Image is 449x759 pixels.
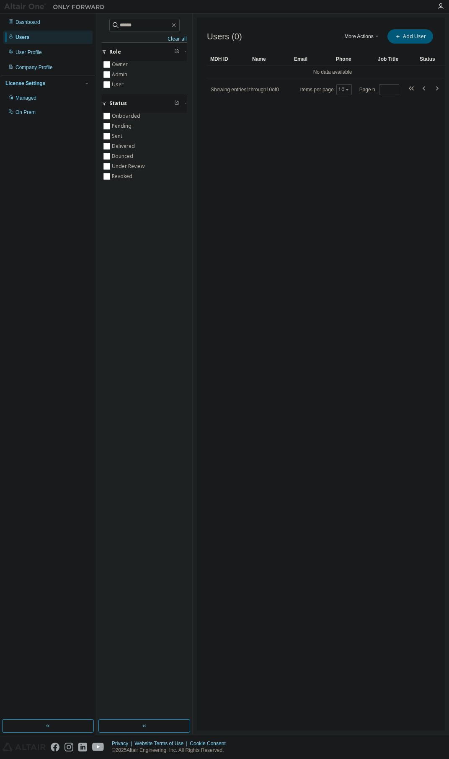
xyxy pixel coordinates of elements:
div: Website Terms of Use [134,740,190,747]
label: Onboarded [112,111,142,121]
div: Email [294,52,329,66]
div: License Settings [5,80,45,87]
div: Dashboard [15,19,40,26]
span: Page n. [359,84,399,95]
button: Add User [387,29,433,44]
label: Revoked [112,171,134,181]
span: Clear filter [174,49,179,55]
div: MDH ID [210,52,245,66]
span: Status [109,100,127,107]
button: 10 [338,86,350,93]
label: Under Review [112,161,146,171]
div: On Prem [15,109,36,116]
img: altair_logo.svg [3,743,46,751]
p: © 2025 Altair Engineering, Inc. All Rights Reserved. [112,747,231,754]
span: Clear filter [174,100,179,107]
img: linkedin.svg [78,743,87,751]
div: Cookie Consent [190,740,230,747]
span: Items per page [300,84,352,95]
div: Name [252,52,287,66]
div: Users [15,34,29,41]
label: Sent [112,131,124,141]
label: Admin [112,70,129,80]
div: Managed [15,95,36,101]
div: User Profile [15,49,42,56]
button: More Actions [342,29,382,44]
img: facebook.svg [51,743,59,751]
img: instagram.svg [65,743,73,751]
label: Owner [112,59,129,70]
img: youtube.svg [92,743,104,751]
div: Phone [336,52,371,66]
button: Role [102,43,187,61]
div: Privacy [112,740,134,747]
a: Clear all [102,36,187,42]
label: Bounced [112,151,135,161]
span: Users (0) [207,32,242,41]
button: Status [102,94,187,113]
div: Job Title [378,52,413,66]
span: Showing entries 1 through 10 of 0 [211,87,279,93]
div: Company Profile [15,64,53,71]
img: Altair One [4,3,109,11]
label: Delivered [112,141,137,151]
label: Pending [112,121,133,131]
span: Role [109,49,121,55]
label: User [112,80,125,90]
